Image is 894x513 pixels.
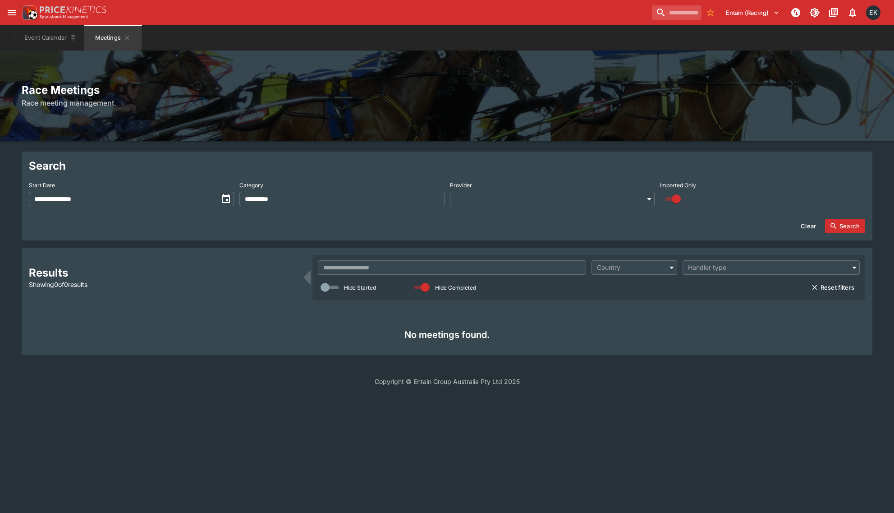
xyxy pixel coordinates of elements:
button: Select Tenant [720,5,785,20]
p: Hide Completed [435,284,476,291]
button: No Bookmarks [703,5,718,20]
button: Emily Kim [863,3,883,23]
input: search [652,5,701,20]
button: Documentation [825,5,842,21]
button: Event Calendar [19,25,82,51]
img: Sportsbook Management [40,15,88,19]
div: Emily Kim [866,5,880,20]
div: Handler type [688,263,845,272]
button: toggle date time picker [218,191,234,207]
p: Start Date [29,181,55,189]
button: open drawer [4,5,20,21]
p: Showing 0 of 0 results [29,280,298,289]
button: NOT Connected to PK [788,5,804,21]
h4: No meetings found. [36,329,858,341]
p: Provider [450,181,472,189]
h6: Race meeting management. [22,97,872,108]
button: Toggle light/dark mode [807,5,823,21]
h2: Search [29,159,865,173]
p: Category [239,181,263,189]
h2: Race Meetings [22,83,872,97]
button: Clear [795,219,821,233]
button: Reset filters [806,280,860,295]
button: Search [825,219,865,233]
p: Hide Started [344,284,376,291]
button: Notifications [844,5,861,21]
img: PriceKinetics [40,6,106,13]
button: Meetings [84,25,142,51]
p: Imported Only [660,181,696,189]
h2: Results [29,266,298,280]
div: Country [597,263,663,272]
img: PriceKinetics Logo [20,4,38,22]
